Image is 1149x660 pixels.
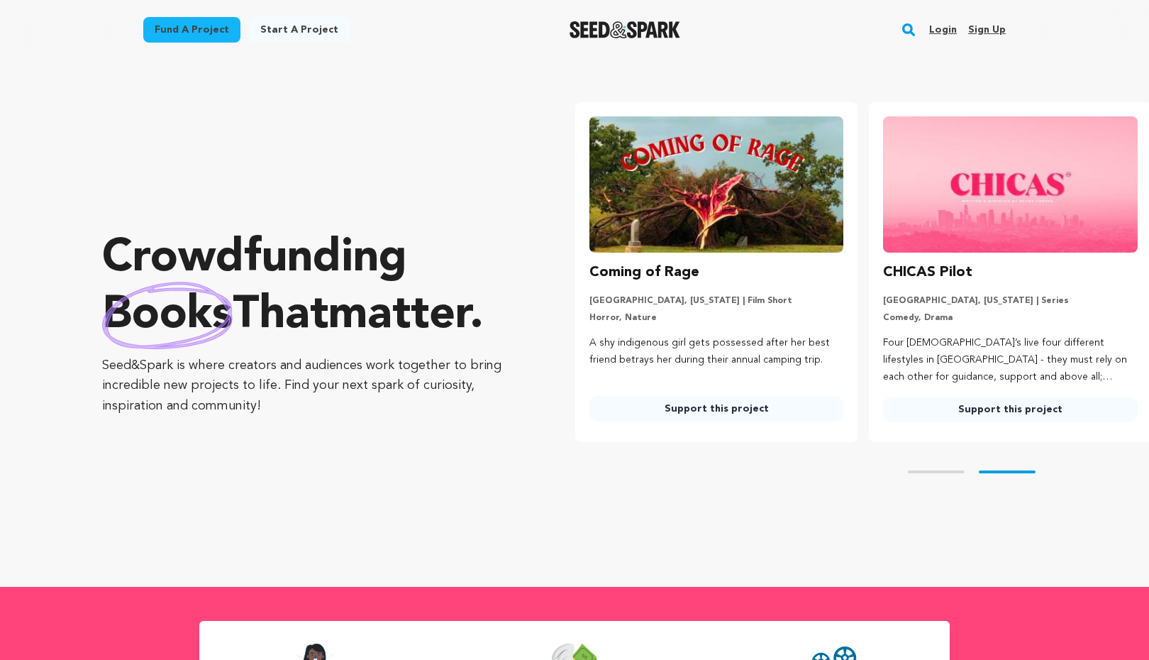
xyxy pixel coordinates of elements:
p: A shy indigenous girl gets possessed after her best friend betrays her during their annual campin... [589,335,844,369]
p: Seed&Spark is where creators and audiences work together to bring incredible new projects to life... [102,356,518,417]
p: [GEOGRAPHIC_DATA], [US_STATE] | Film Short [589,295,844,307]
a: Fund a project [143,17,240,43]
a: Sign up [968,18,1006,41]
h3: Coming of Rage [589,261,699,284]
span: matter [328,293,470,339]
a: Start a project [249,17,350,43]
a: Login [929,18,957,41]
p: Comedy, Drama [883,312,1138,324]
img: CHICAS Pilot image [883,116,1138,253]
a: Seed&Spark Homepage [570,21,681,38]
p: Crowdfunding that . [102,231,518,344]
a: Support this project [589,396,844,422]
img: hand sketched image [102,282,233,349]
p: Four [DEMOGRAPHIC_DATA]’s live four different lifestyles in [GEOGRAPHIC_DATA] - they must rely on... [883,335,1138,385]
img: Coming of Rage image [589,116,844,253]
p: Horror, Nature [589,312,844,324]
a: Support this project [883,397,1138,422]
h3: CHICAS Pilot [883,261,972,284]
img: Seed&Spark Logo Dark Mode [570,21,681,38]
p: [GEOGRAPHIC_DATA], [US_STATE] | Series [883,295,1138,307]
